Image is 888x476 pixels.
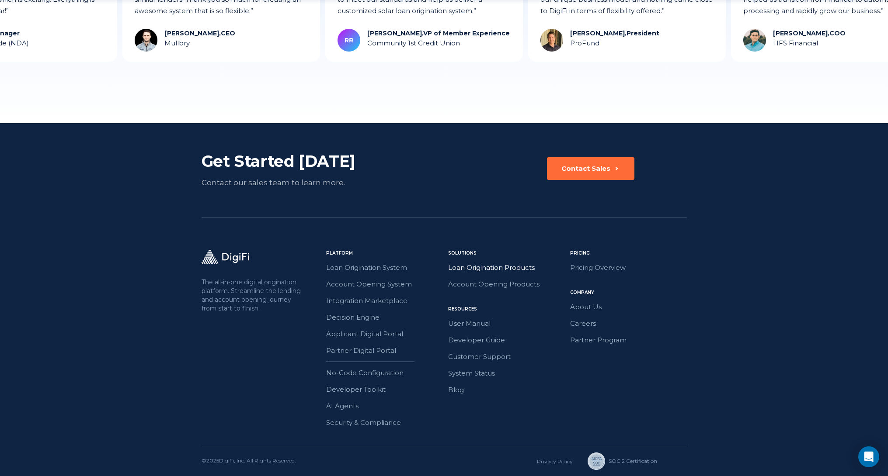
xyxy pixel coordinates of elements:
div: Platform [326,250,443,257]
a: Applicant Digital Portal [326,328,443,340]
a: Security & Compliance [326,417,443,428]
img: Hale Shaw, CEO Avatar [134,29,157,52]
a: SOC 2 Сertification [588,452,646,470]
div: © 2025 DigiFi, Inc. All Rights Reserved. [202,457,296,466]
a: AI Agents [326,400,443,412]
div: Solutions [448,250,565,257]
a: User Manual [448,318,565,329]
a: Integration Marketplace [326,295,443,307]
div: ProFund [569,38,658,49]
div: Get Started [DATE] [202,151,396,171]
div: HFS Financial [772,38,845,49]
img: Andrew Collins, COO Avatar [742,29,765,52]
div: Open Intercom Messenger [858,446,879,467]
a: System Status [448,368,565,379]
div: Resources [448,306,565,313]
div: [PERSON_NAME], CEO [164,29,234,38]
a: Account Opening Products [448,279,565,290]
a: Account Opening System [326,279,443,290]
a: Careers [570,318,687,329]
div: Company [570,289,687,296]
a: Loan Origination System [326,262,443,273]
a: Developer Toolkit [326,384,443,395]
p: The all-in-one digital origination platform. Streamline the lending and account opening journey f... [202,278,303,313]
div: [PERSON_NAME], President [569,29,658,38]
div: Mullbry [164,38,234,49]
img: Rebecca Riker, VP of Member Experience Avatar [337,29,359,52]
div: Community 1st Credit Union [366,38,509,49]
a: Blog [448,384,565,396]
a: Partner Digital Portal [326,345,443,356]
div: Pricing [570,250,687,257]
div: Contact our sales team to learn more. [202,176,396,189]
a: Decision Engine [326,312,443,323]
div: SOC 2 Сertification [609,457,657,465]
a: Loan Origination Products [448,262,565,273]
img: Tim Trankina, President Avatar [540,29,562,52]
div: [PERSON_NAME], COO [772,29,845,38]
a: No-Code Configuration [326,367,443,379]
div: [PERSON_NAME], VP of Member Experience [366,29,509,38]
a: Privacy Policy [537,458,573,465]
a: About Us [570,301,687,313]
a: Pricing Overview [570,262,687,273]
a: Customer Support [448,351,565,362]
a: Partner Program [570,335,687,346]
button: Contact Sales [547,157,634,180]
div: Contact Sales [561,164,610,173]
a: Developer Guide [448,335,565,346]
a: Contact Sales [547,157,634,189]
